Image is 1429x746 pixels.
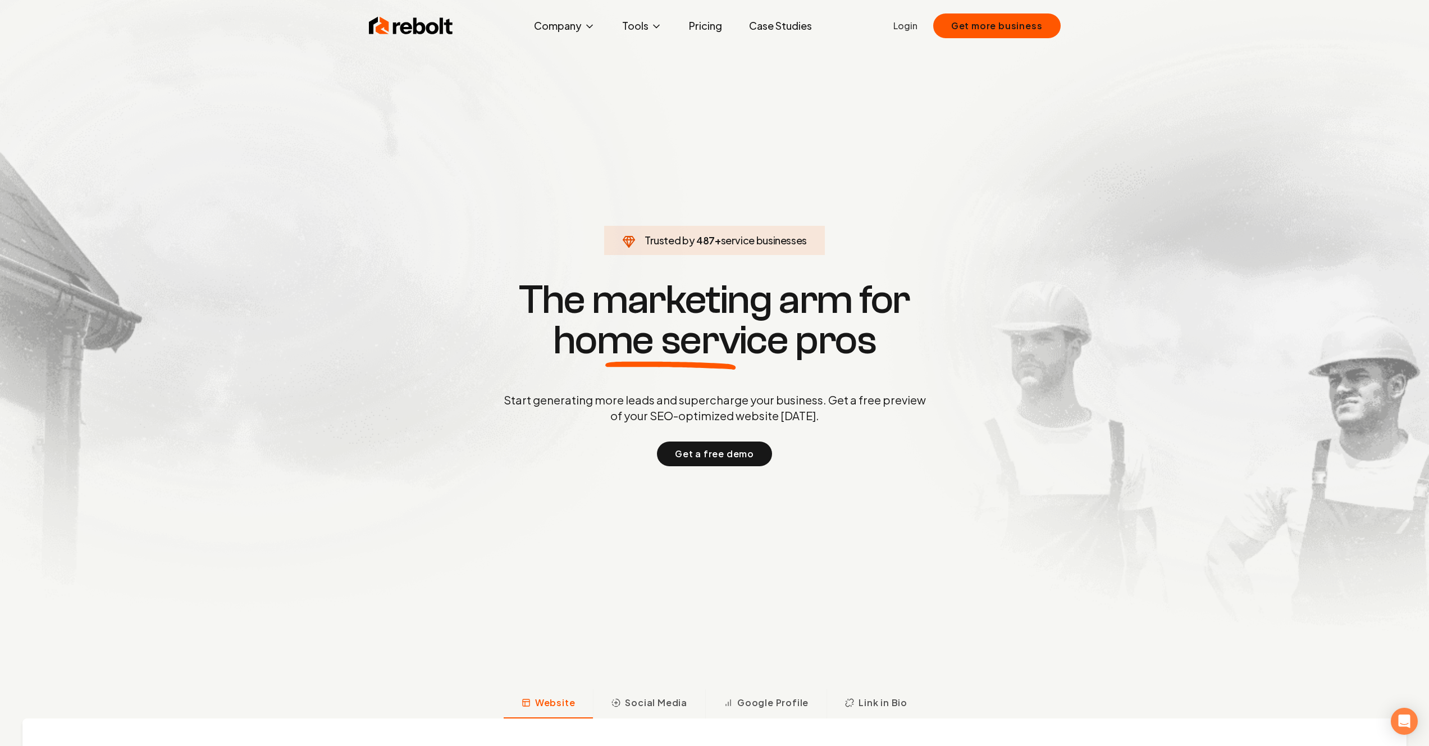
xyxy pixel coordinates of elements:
img: Rebolt Logo [369,15,453,37]
a: Pricing [680,15,731,37]
button: Link in Bio [827,689,925,718]
button: Website [504,689,593,718]
a: Case Studies [740,15,821,37]
button: Company [525,15,604,37]
span: + [715,234,721,247]
div: Open Intercom Messenger [1391,708,1418,735]
button: Social Media [593,689,705,718]
span: Social Media [625,696,687,709]
span: Link in Bio [859,696,907,709]
span: Website [535,696,576,709]
span: Google Profile [737,696,809,709]
h1: The marketing arm for pros [445,280,984,361]
button: Get a free demo [657,442,772,466]
button: Google Profile [705,689,827,718]
span: 487 [696,233,715,248]
span: home service [553,320,788,361]
button: Tools [613,15,671,37]
a: Login [893,19,917,33]
p: Start generating more leads and supercharge your business. Get a free preview of your SEO-optimiz... [501,392,928,424]
span: service businesses [721,234,807,247]
span: Trusted by [645,234,695,247]
button: Get more business [933,13,1061,38]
